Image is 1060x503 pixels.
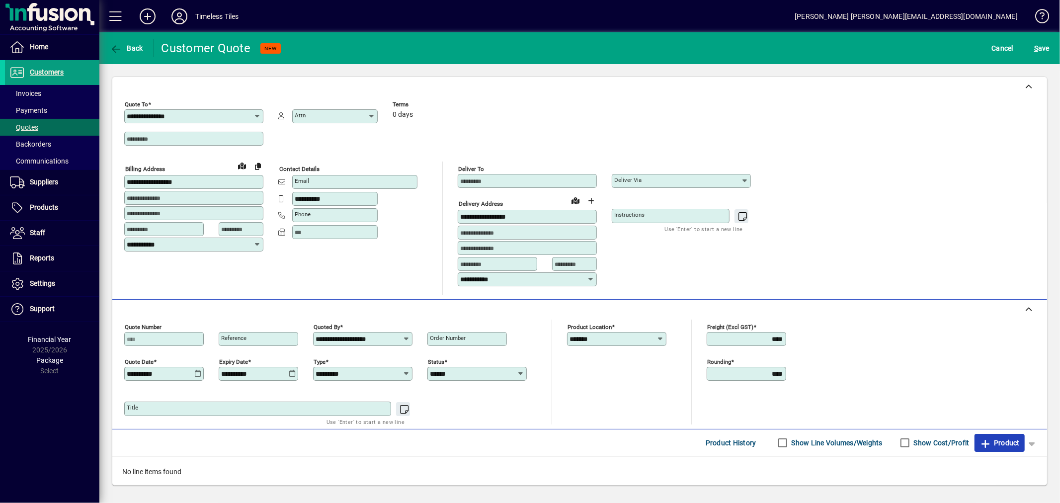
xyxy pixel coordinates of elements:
mat-label: Deliver To [458,166,484,172]
a: Products [5,195,99,220]
mat-label: Rounding [707,358,731,365]
mat-label: Freight (excl GST) [707,323,753,330]
span: Settings [30,279,55,287]
span: Quotes [10,123,38,131]
span: Terms [393,101,452,108]
mat-label: Quote number [125,323,162,330]
mat-hint: Use 'Enter' to start a new line [665,223,743,235]
mat-hint: Use 'Enter' to start a new line [326,416,405,427]
span: Backorders [10,140,51,148]
a: Knowledge Base [1028,2,1048,34]
span: Staff [30,229,45,237]
span: NEW [264,45,277,52]
button: Save [1032,39,1052,57]
div: Timeless Tiles [195,8,239,24]
a: Payments [5,102,99,119]
a: View on map [234,158,250,173]
mat-label: Expiry date [219,358,248,365]
mat-label: Attn [295,112,306,119]
button: Product [975,434,1025,452]
mat-label: Product location [568,323,612,330]
button: Profile [163,7,195,25]
a: Reports [5,246,99,271]
span: Communications [10,157,69,165]
label: Show Line Volumes/Weights [790,438,883,448]
span: Customers [30,68,64,76]
mat-label: Type [314,358,326,365]
mat-label: Quote date [125,358,154,365]
div: No line items found [112,457,1047,487]
a: Staff [5,221,99,246]
button: Add [132,7,163,25]
span: Invoices [10,89,41,97]
span: Suppliers [30,178,58,186]
mat-label: Email [295,177,309,184]
span: Financial Year [28,335,72,343]
button: Product History [702,434,760,452]
a: Settings [5,271,99,296]
span: Payments [10,106,47,114]
div: [PERSON_NAME] [PERSON_NAME][EMAIL_ADDRESS][DOMAIN_NAME] [795,8,1018,24]
span: Package [36,356,63,364]
button: Cancel [989,39,1016,57]
span: 0 days [393,111,413,119]
mat-label: Order number [430,335,466,341]
mat-label: Quote To [125,101,148,108]
span: S [1034,44,1038,52]
div: Customer Quote [162,40,251,56]
a: Home [5,35,99,60]
span: Products [30,203,58,211]
a: Backorders [5,136,99,153]
button: Back [107,39,146,57]
mat-label: Instructions [614,211,645,218]
mat-label: Deliver via [614,176,642,183]
span: Cancel [992,40,1014,56]
app-page-header-button: Back [99,39,154,57]
mat-label: Phone [295,211,311,218]
button: Copy to Delivery address [250,158,266,174]
span: Back [110,44,143,52]
a: Suppliers [5,170,99,195]
mat-label: Status [428,358,444,365]
a: Quotes [5,119,99,136]
a: Invoices [5,85,99,102]
mat-label: Quoted by [314,323,340,330]
span: Product [979,435,1020,451]
a: Communications [5,153,99,169]
span: Product History [706,435,756,451]
a: Support [5,297,99,322]
label: Show Cost/Profit [912,438,970,448]
mat-label: Reference [221,335,246,341]
span: Reports [30,254,54,262]
span: Home [30,43,48,51]
a: View on map [568,192,583,208]
button: Choose address [583,193,599,209]
span: Support [30,305,55,313]
span: ave [1034,40,1050,56]
mat-label: Title [127,404,138,411]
